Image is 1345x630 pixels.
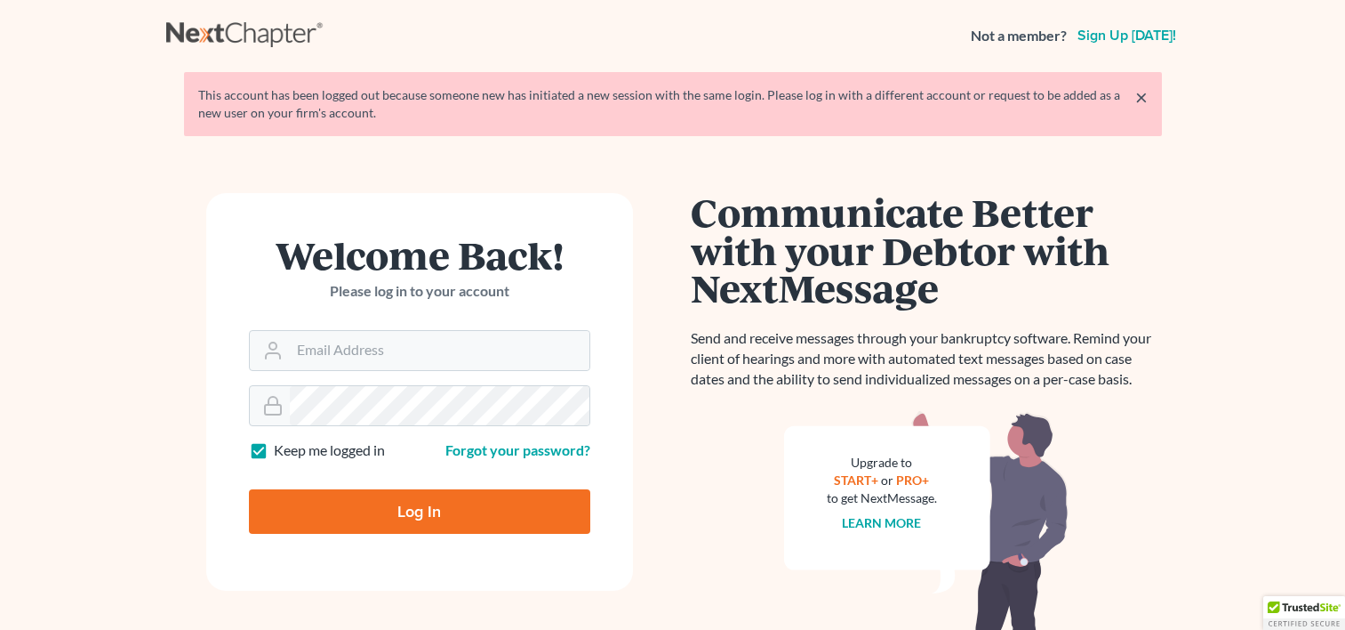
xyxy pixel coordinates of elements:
label: Keep me logged in [274,440,385,461]
a: PRO+ [896,472,929,488]
a: × [1135,86,1148,108]
h1: Communicate Better with your Debtor with NextMessage [691,193,1162,307]
div: to get NextMessage. [827,489,937,507]
div: Upgrade to [827,454,937,472]
input: Log In [249,489,590,534]
input: Email Address [290,331,589,370]
p: Send and receive messages through your bankruptcy software. Remind your client of hearings and mo... [691,328,1162,390]
a: Learn more [842,515,921,530]
div: TrustedSite Certified [1263,596,1345,630]
a: Sign up [DATE]! [1074,28,1180,43]
span: or [881,472,893,488]
p: Please log in to your account [249,281,590,302]
strong: Not a member? [971,26,1067,46]
div: This account has been logged out because someone new has initiated a new session with the same lo... [198,86,1148,122]
a: START+ [834,472,878,488]
h1: Welcome Back! [249,236,590,274]
a: Forgot your password? [445,441,590,458]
